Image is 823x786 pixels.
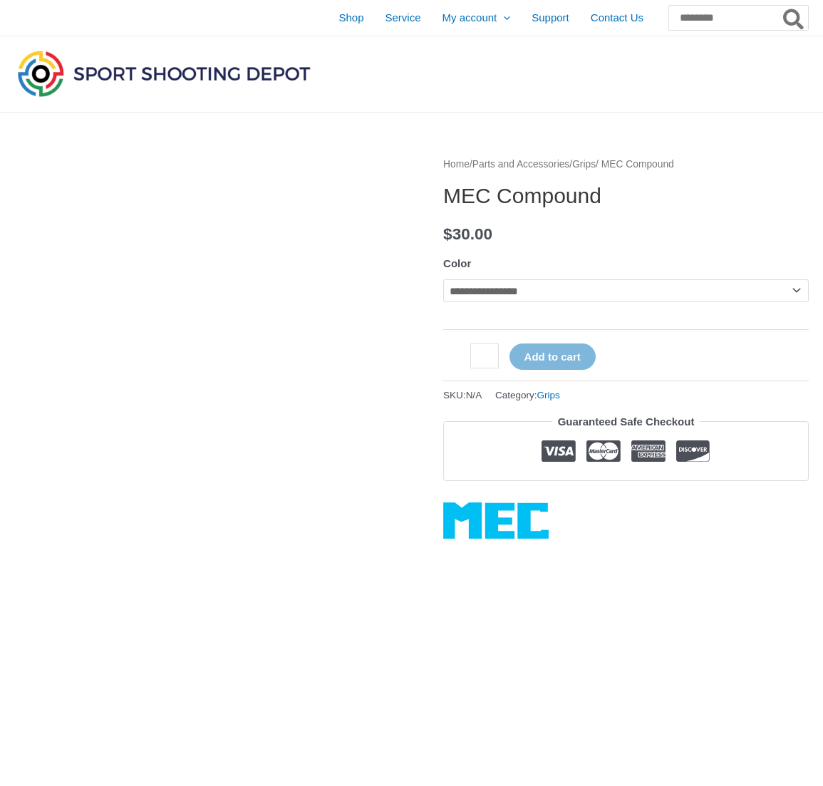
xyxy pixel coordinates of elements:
[443,386,482,404] span: SKU:
[443,183,809,209] h1: MEC Compound
[466,390,482,400] span: N/A
[572,159,596,170] a: Grips
[552,412,700,432] legend: Guaranteed Safe Checkout
[509,343,596,370] button: Add to cart
[443,502,549,539] a: MEC
[14,47,314,100] img: Sport Shooting Depot
[443,225,492,243] bdi: 30.00
[780,6,808,30] button: Search
[537,390,559,400] a: Grips
[443,257,471,269] label: Color
[443,225,452,243] span: $
[470,343,498,368] input: Product quantity
[495,386,560,404] span: Category:
[443,155,809,174] nav: Breadcrumb
[443,159,470,170] a: Home
[472,159,570,170] a: Parts and Accessories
